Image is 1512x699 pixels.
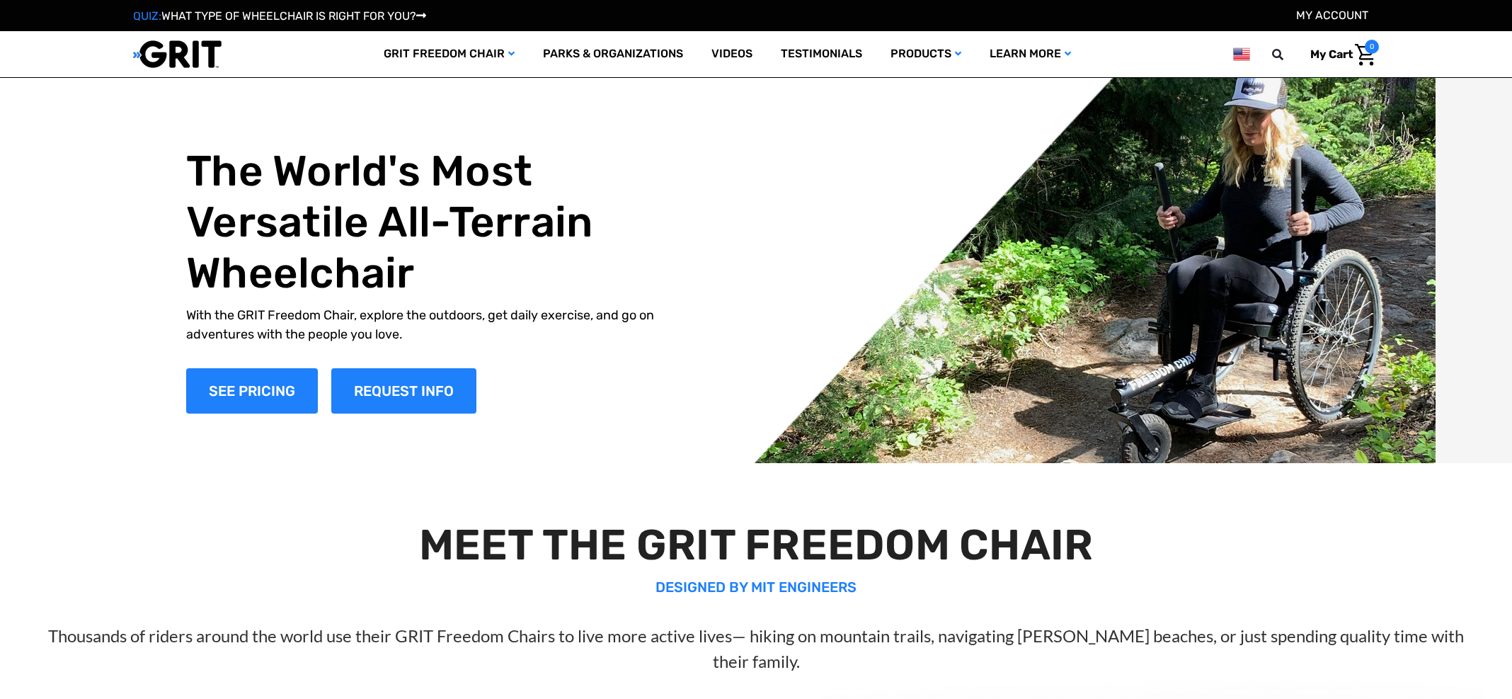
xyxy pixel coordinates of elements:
h1: The World's Most Versatile All-Terrain Wheelchair [186,146,686,299]
h2: MEET THE GRIT FREEDOM CHAIR [38,520,1474,571]
a: Cart with 0 items [1300,40,1379,69]
p: With the GRIT Freedom Chair, explore the outdoors, get daily exercise, and go on adventures with ... [186,306,686,344]
a: Products [876,31,975,77]
span: My Cart [1310,47,1353,61]
a: GRIT Freedom Chair [370,31,529,77]
a: Shop Now [186,368,318,414]
a: QUIZ:WHAT TYPE OF WHEELCHAIR IS RIGHT FOR YOU? [133,9,426,23]
a: Slide number 1, Request Information [331,368,476,414]
a: Account [1296,8,1368,22]
span: 0 [1365,40,1379,54]
a: Videos [697,31,767,77]
a: Testimonials [767,31,876,77]
img: us.png [1233,45,1250,63]
p: Thousands of riders around the world use their GRIT Freedom Chairs to live more active lives— hik... [38,623,1474,674]
img: GRIT All-Terrain Wheelchair and Mobility Equipment [133,40,222,69]
p: DESIGNED BY MIT ENGINEERS [38,576,1474,598]
a: Parks & Organizations [529,31,697,77]
a: Learn More [975,31,1085,77]
img: Cart [1355,44,1375,66]
input: Search [1278,40,1300,69]
span: QUIZ: [133,9,161,23]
